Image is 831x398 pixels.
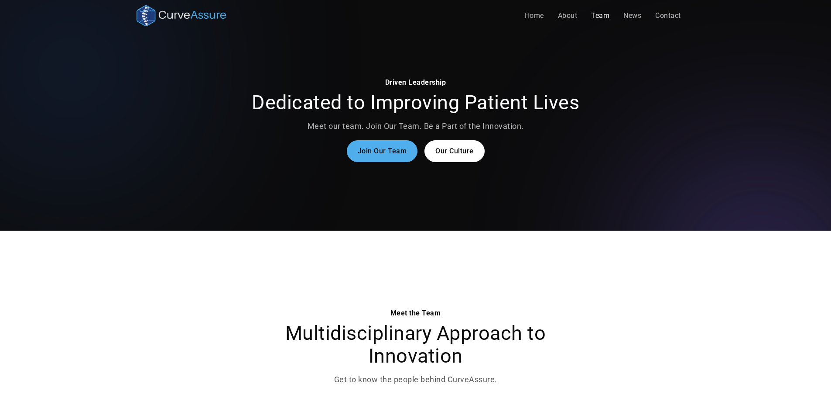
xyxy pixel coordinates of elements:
a: Team [584,7,616,24]
a: home [137,5,226,26]
a: Home [518,7,551,24]
div: Driven Leadership [248,77,583,88]
p: Meet our team. Join Our Team. Be a Part of the Innovation. [248,121,583,132]
h2: Dedicated to Improving Patient Lives [248,91,583,114]
a: Our Culture [424,140,485,162]
p: Get to know the people behind CurveAssure. [248,374,583,385]
a: About [551,7,585,24]
a: Contact [648,7,688,24]
h2: Multidisciplinary Approach to Innovation [248,322,583,367]
a: News [616,7,648,24]
div: Meet the Team [248,308,583,318]
a: Join Our Team [347,140,418,162]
